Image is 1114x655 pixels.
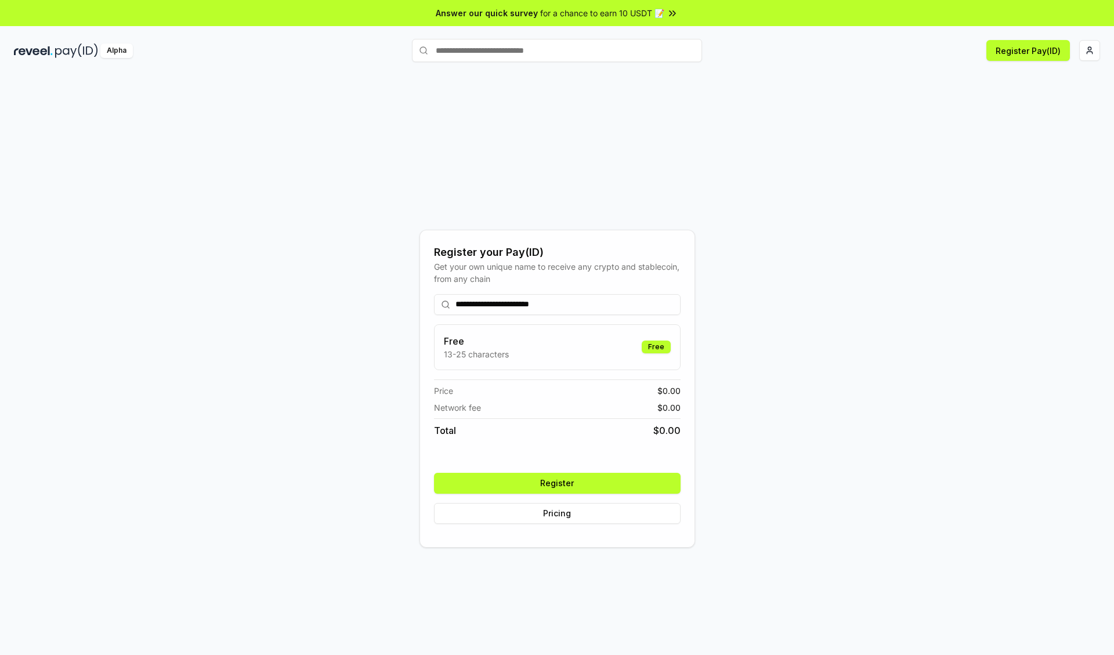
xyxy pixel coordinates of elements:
[436,7,538,19] span: Answer our quick survey
[434,473,681,494] button: Register
[434,503,681,524] button: Pricing
[434,401,481,414] span: Network fee
[434,260,681,285] div: Get your own unique name to receive any crypto and stablecoin, from any chain
[444,334,509,348] h3: Free
[434,244,681,260] div: Register your Pay(ID)
[986,40,1070,61] button: Register Pay(ID)
[444,348,509,360] p: 13-25 characters
[434,424,456,437] span: Total
[642,341,671,353] div: Free
[657,401,681,414] span: $ 0.00
[100,44,133,58] div: Alpha
[14,44,53,58] img: reveel_dark
[657,385,681,397] span: $ 0.00
[434,385,453,397] span: Price
[653,424,681,437] span: $ 0.00
[540,7,664,19] span: for a chance to earn 10 USDT 📝
[55,44,98,58] img: pay_id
